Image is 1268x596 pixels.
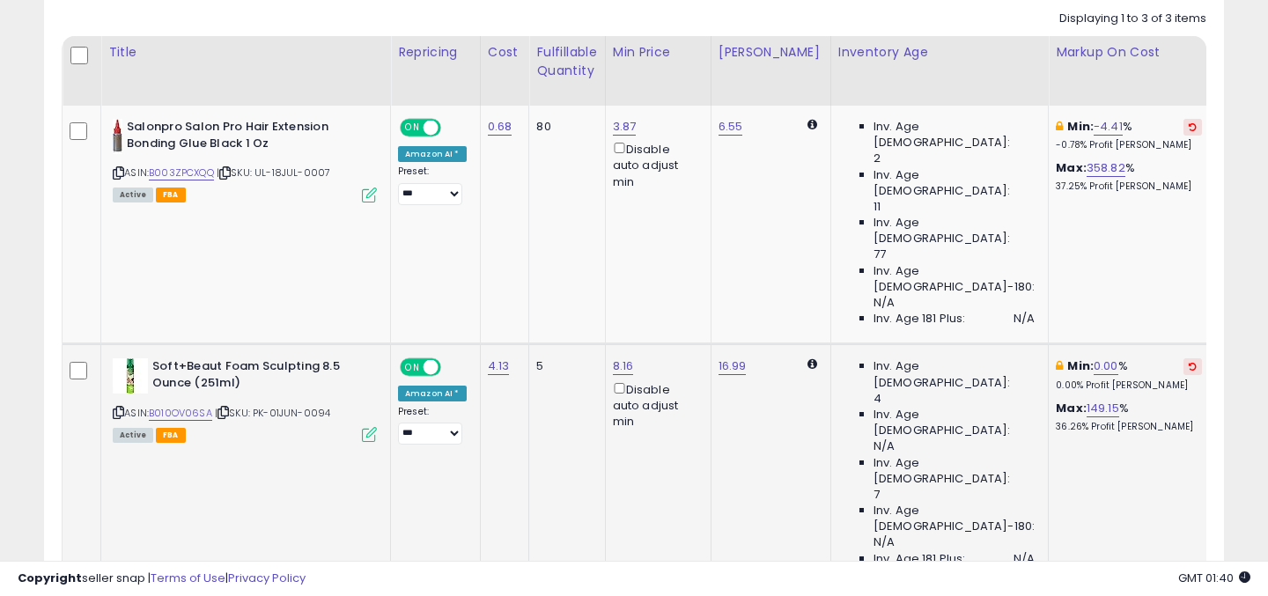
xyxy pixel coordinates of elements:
[536,119,591,135] div: 80
[874,551,966,567] span: Inv. Age 181 Plus:
[613,118,637,136] a: 3.87
[488,357,510,375] a: 4.13
[217,166,330,180] span: | SKU: UL-18JUL-0007
[1059,11,1206,27] div: Displaying 1 to 3 of 3 items
[1014,311,1035,327] span: N/A
[439,121,467,136] span: OFF
[874,534,895,550] span: N/A
[1087,400,1119,417] a: 149.15
[1056,159,1087,176] b: Max:
[1178,570,1250,586] span: 2025-10-13 01:40 GMT
[113,358,377,440] div: ASIN:
[874,199,881,215] span: 11
[1056,180,1202,193] p: 37.25% Profit [PERSON_NAME]
[127,119,341,156] b: Salonpro Salon Pro Hair Extension Bonding Glue Black 1 Oz
[151,570,225,586] a: Terms of Use
[18,570,82,586] strong: Copyright
[1094,118,1123,136] a: -4.41
[536,358,591,374] div: 5
[1087,159,1125,177] a: 358.82
[874,358,1035,390] span: Inv. Age [DEMOGRAPHIC_DATA]:
[874,119,1035,151] span: Inv. Age [DEMOGRAPHIC_DATA]:
[874,391,881,407] span: 4
[113,119,122,154] img: 31tExCgV0YL._SL40_.jpg
[439,360,467,375] span: OFF
[1056,358,1202,391] div: %
[719,118,743,136] a: 6.55
[113,358,148,394] img: 41xQ7C1gMhL._SL40_.jpg
[1056,160,1202,193] div: %
[613,379,697,430] div: Disable auto adjust min
[613,43,704,62] div: Min Price
[113,428,153,443] span: All listings currently available for purchase on Amazon
[398,386,467,401] div: Amazon AI *
[874,311,966,327] span: Inv. Age 181 Plus:
[1067,118,1094,135] b: Min:
[1056,401,1202,433] div: %
[613,139,697,190] div: Disable auto adjust min
[536,43,597,80] div: Fulfillable Quantity
[874,215,1035,246] span: Inv. Age [DEMOGRAPHIC_DATA]:
[113,119,377,201] div: ASIN:
[402,360,424,375] span: ON
[398,406,467,445] div: Preset:
[149,406,212,421] a: B010OV06SA
[1056,119,1202,151] div: %
[149,166,214,180] a: B003ZPCXQQ
[398,146,467,162] div: Amazon AI *
[18,570,306,587] div: seller snap | |
[398,43,473,62] div: Repricing
[402,121,424,136] span: ON
[1014,551,1035,567] span: N/A
[1056,421,1202,433] p: 36.26% Profit [PERSON_NAME]
[1067,357,1094,374] b: Min:
[719,357,747,375] a: 16.99
[874,167,1035,199] span: Inv. Age [DEMOGRAPHIC_DATA]:
[228,570,306,586] a: Privacy Policy
[1056,400,1087,416] b: Max:
[152,358,366,395] b: Soft+Beaut Foam Sculpting 8.5 Ounce (251ml)
[874,438,895,454] span: N/A
[874,263,1035,295] span: Inv. Age [DEMOGRAPHIC_DATA]-180:
[108,43,383,62] div: Title
[874,407,1035,438] span: Inv. Age [DEMOGRAPHIC_DATA]:
[156,188,186,202] span: FBA
[838,43,1041,62] div: Inventory Age
[1056,43,1208,62] div: Markup on Cost
[874,503,1035,534] span: Inv. Age [DEMOGRAPHIC_DATA]-180:
[874,487,880,503] span: 7
[874,295,895,311] span: N/A
[156,428,186,443] span: FBA
[488,118,512,136] a: 0.68
[398,166,467,205] div: Preset:
[113,188,153,202] span: All listings currently available for purchase on Amazon
[874,455,1035,487] span: Inv. Age [DEMOGRAPHIC_DATA]:
[488,43,522,62] div: Cost
[874,151,881,166] span: 2
[874,246,886,262] span: 77
[719,43,823,62] div: [PERSON_NAME]
[1056,379,1202,392] p: 0.00% Profit [PERSON_NAME]
[1049,36,1216,106] th: The percentage added to the cost of goods (COGS) that forms the calculator for Min & Max prices.
[1056,139,1202,151] p: -0.78% Profit [PERSON_NAME]
[613,357,634,375] a: 8.16
[215,406,330,420] span: | SKU: PK-01JUN-0094
[1094,357,1118,375] a: 0.00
